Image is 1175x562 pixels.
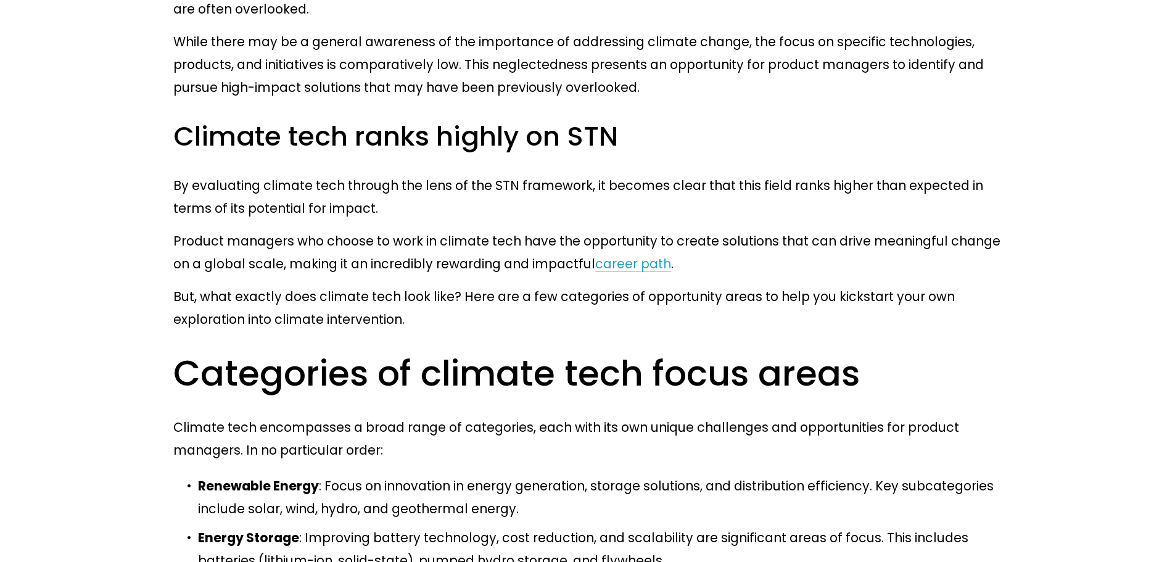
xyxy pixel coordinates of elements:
strong: Energy Storage [198,529,299,547]
a: career path [595,255,671,273]
strong: Renewable Energy [198,477,319,495]
p: But, what exactly does climate tech look like? Here are a few categories of opportunity areas to ... [173,285,1002,331]
h2: Categories of climate tech focus areas [173,350,1002,396]
h3: Climate tech ranks highly on STN [173,118,1002,154]
p: While there may be a general awareness of the importance of addressing climate change, the focus ... [173,30,1002,99]
p: : Focus on innovation in energy generation, storage solutions, and distribution efficiency. Key s... [198,474,1002,520]
p: Product managers who choose to work in climate tech have the opportunity to create solutions that... [173,229,1002,275]
p: Climate tech encompasses a broad range of categories, each with its own unique challenges and opp... [173,416,1002,461]
p: By evaluating climate tech through the lens of the STN framework, it becomes clear that this fiel... [173,174,1002,220]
